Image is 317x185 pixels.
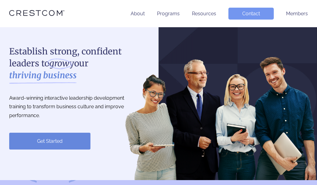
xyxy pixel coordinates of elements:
a: Members [286,11,308,17]
i: grow [49,57,69,69]
h1: Establish strong, confident leaders to your [9,46,138,82]
p: Award-winning interactive leadership development training to transform business culture and impro... [9,94,138,120]
a: About [131,11,145,17]
a: Contact [228,8,274,20]
a: Resources [192,11,216,17]
a: Get Started [9,133,90,150]
a: Programs [157,11,180,17]
strong: thriving business [9,69,77,81]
